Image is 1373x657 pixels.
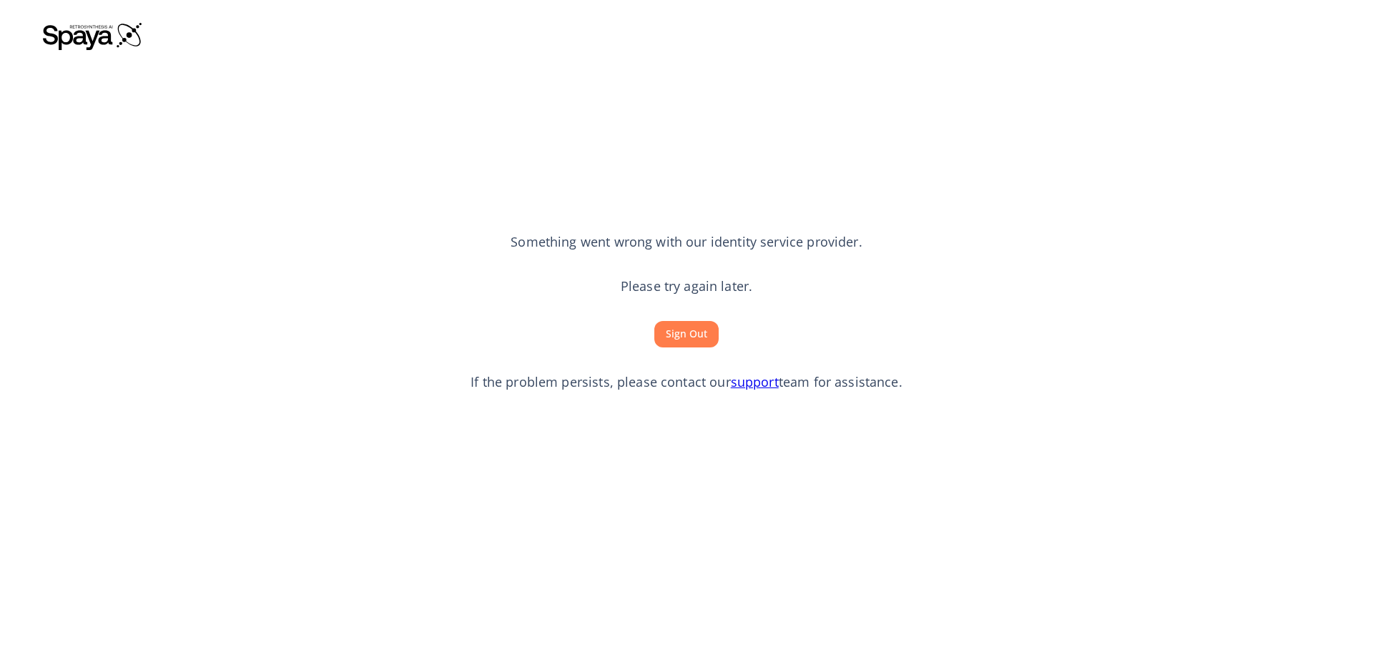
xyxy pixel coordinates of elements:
a: support [731,373,779,390]
p: If the problem persists, please contact our team for assistance. [471,373,902,392]
p: Please try again later. [621,277,752,296]
img: Spaya logo [43,21,143,50]
button: Sign Out [654,321,719,347]
p: Something went wrong with our identity service provider. [511,233,862,252]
